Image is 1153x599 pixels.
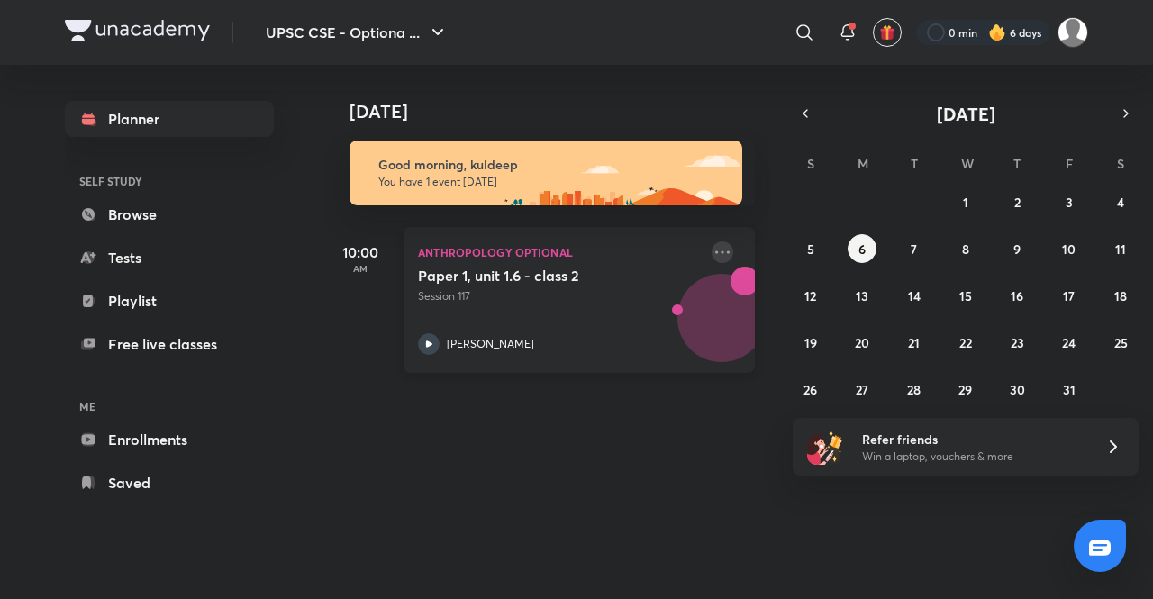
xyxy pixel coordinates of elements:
abbr: October 8, 2025 [962,241,969,258]
a: Playlist [65,283,274,319]
a: Company Logo [65,20,210,46]
abbr: Saturday [1117,155,1124,172]
button: October 15, 2025 [951,281,980,310]
a: Planner [65,101,274,137]
img: Company Logo [65,20,210,41]
abbr: October 2, 2025 [1014,194,1021,211]
abbr: October 24, 2025 [1062,334,1076,351]
abbr: October 22, 2025 [959,334,972,351]
h4: [DATE] [350,101,773,123]
img: morning [350,141,742,205]
button: October 17, 2025 [1055,281,1084,310]
abbr: October 5, 2025 [807,241,814,258]
abbr: October 13, 2025 [856,287,868,304]
abbr: October 16, 2025 [1011,287,1023,304]
button: October 1, 2025 [951,187,980,216]
button: October 19, 2025 [796,328,825,357]
abbr: October 31, 2025 [1063,381,1076,398]
button: October 31, 2025 [1055,375,1084,404]
abbr: October 26, 2025 [803,381,817,398]
abbr: Monday [858,155,868,172]
a: Saved [65,465,274,501]
h5: 10:00 [324,241,396,263]
button: October 12, 2025 [796,281,825,310]
abbr: October 30, 2025 [1010,381,1025,398]
abbr: Tuesday [911,155,918,172]
p: Session 117 [418,288,701,304]
abbr: October 18, 2025 [1114,287,1127,304]
button: October 22, 2025 [951,328,980,357]
img: referral [807,429,843,465]
button: October 23, 2025 [1003,328,1031,357]
p: [PERSON_NAME] [447,336,534,352]
button: October 13, 2025 [848,281,876,310]
abbr: October 12, 2025 [804,287,816,304]
abbr: October 6, 2025 [858,241,866,258]
p: Win a laptop, vouchers & more [862,449,1084,465]
a: Enrollments [65,422,274,458]
h6: ME [65,391,274,422]
abbr: October 4, 2025 [1117,194,1124,211]
a: Free live classes [65,326,274,362]
button: October 9, 2025 [1003,234,1031,263]
abbr: October 7, 2025 [911,241,917,258]
abbr: October 15, 2025 [959,287,972,304]
abbr: Sunday [807,155,814,172]
img: avatar [879,24,895,41]
abbr: Wednesday [961,155,974,172]
button: October 28, 2025 [900,375,929,404]
p: Anthropology Optional [418,241,701,263]
abbr: October 20, 2025 [855,334,869,351]
abbr: October 9, 2025 [1013,241,1021,258]
button: October 6, 2025 [848,234,876,263]
button: October 25, 2025 [1106,328,1135,357]
a: Browse [65,196,274,232]
abbr: October 11, 2025 [1115,241,1126,258]
abbr: October 10, 2025 [1062,241,1076,258]
abbr: October 17, 2025 [1063,287,1075,304]
h6: SELF STUDY [65,166,274,196]
button: October 8, 2025 [951,234,980,263]
button: October 7, 2025 [900,234,929,263]
abbr: October 28, 2025 [907,381,921,398]
button: October 20, 2025 [848,328,876,357]
button: October 27, 2025 [848,375,876,404]
button: October 16, 2025 [1003,281,1031,310]
h6: Refer friends [862,430,1084,449]
h6: Good morning, kuldeep [378,157,726,173]
abbr: October 3, 2025 [1066,194,1073,211]
h5: Paper 1, unit 1.6 - class 2 [418,267,642,285]
button: UPSC CSE - Optiona ... [255,14,459,50]
button: October 2, 2025 [1003,187,1031,216]
button: [DATE] [818,101,1113,126]
button: October 11, 2025 [1106,234,1135,263]
img: Avatar [678,284,765,370]
abbr: October 14, 2025 [908,287,921,304]
button: October 21, 2025 [900,328,929,357]
button: October 10, 2025 [1055,234,1084,263]
button: October 18, 2025 [1106,281,1135,310]
p: You have 1 event [DATE] [378,175,726,189]
button: October 30, 2025 [1003,375,1031,404]
button: October 24, 2025 [1055,328,1084,357]
img: streak [988,23,1006,41]
abbr: October 1, 2025 [963,194,968,211]
button: October 14, 2025 [900,281,929,310]
button: October 29, 2025 [951,375,980,404]
abbr: October 21, 2025 [908,334,920,351]
abbr: October 23, 2025 [1011,334,1024,351]
button: avatar [873,18,902,47]
abbr: October 27, 2025 [856,381,868,398]
abbr: Thursday [1013,155,1021,172]
button: October 3, 2025 [1055,187,1084,216]
button: October 26, 2025 [796,375,825,404]
abbr: Friday [1066,155,1073,172]
button: October 5, 2025 [796,234,825,263]
button: October 4, 2025 [1106,187,1135,216]
span: [DATE] [937,102,995,126]
abbr: October 25, 2025 [1114,334,1128,351]
img: kuldeep Ahir [1058,17,1088,48]
abbr: October 29, 2025 [958,381,972,398]
abbr: October 19, 2025 [804,334,817,351]
a: Tests [65,240,274,276]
